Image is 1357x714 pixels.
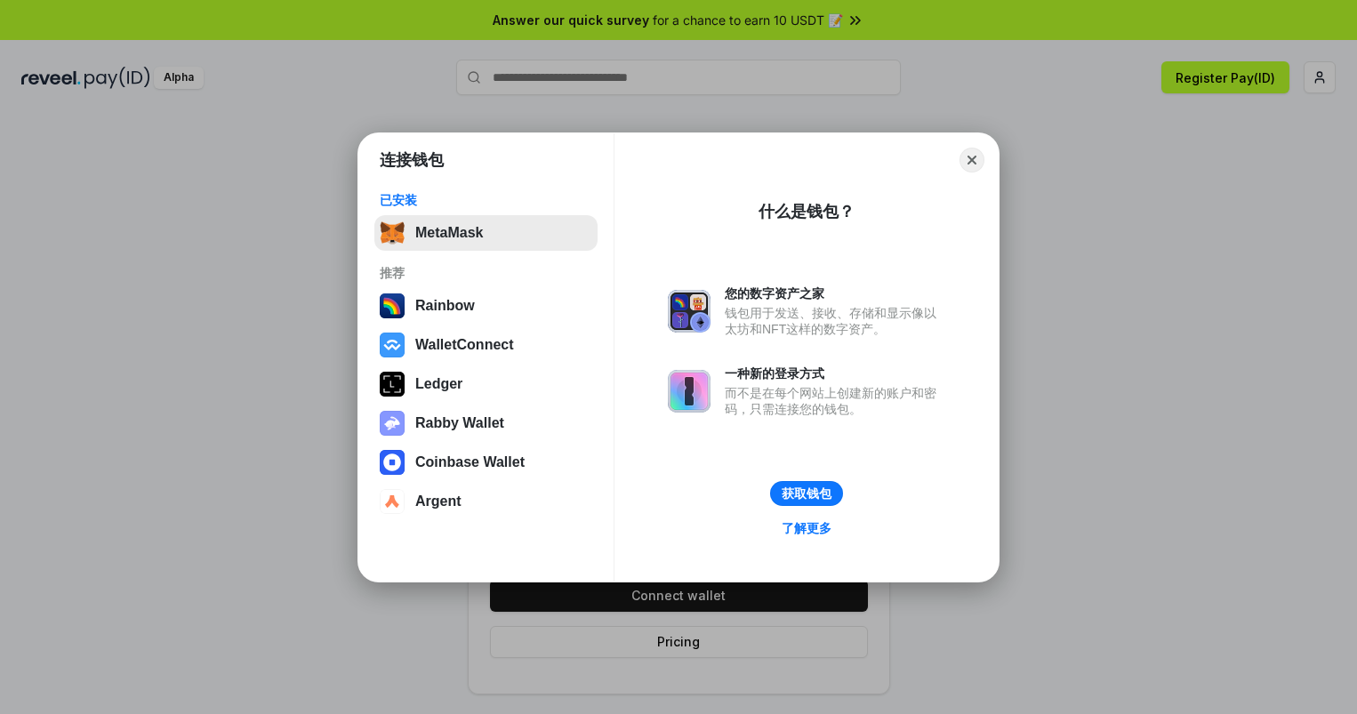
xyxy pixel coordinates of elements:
img: svg+xml,%3Csvg%20xmlns%3D%22http%3A%2F%2Fwww.w3.org%2F2000%2Fsvg%22%20fill%3D%22none%22%20viewBox... [668,370,711,413]
div: 一种新的登录方式 [725,365,945,381]
img: svg+xml,%3Csvg%20fill%3D%22none%22%20height%3D%2233%22%20viewBox%3D%220%200%2035%2033%22%20width%... [380,221,405,245]
img: svg+xml,%3Csvg%20width%3D%2228%22%20height%3D%2228%22%20viewBox%3D%220%200%2028%2028%22%20fill%3D... [380,489,405,514]
div: 您的数字资产之家 [725,285,945,301]
div: Ledger [415,376,462,392]
button: MetaMask [374,215,598,251]
img: svg+xml,%3Csvg%20xmlns%3D%22http%3A%2F%2Fwww.w3.org%2F2000%2Fsvg%22%20width%3D%2228%22%20height%3... [380,372,405,397]
div: 而不是在每个网站上创建新的账户和密码，只需连接您的钱包。 [725,385,945,417]
button: 获取钱包 [770,481,843,506]
button: Rabby Wallet [374,405,598,441]
h1: 连接钱包 [380,149,444,171]
button: WalletConnect [374,327,598,363]
div: WalletConnect [415,337,514,353]
div: 什么是钱包？ [759,201,855,222]
div: MetaMask [415,225,483,241]
div: 推荐 [380,265,592,281]
div: Coinbase Wallet [415,454,525,470]
button: Ledger [374,366,598,402]
img: svg+xml,%3Csvg%20width%3D%22120%22%20height%3D%22120%22%20viewBox%3D%220%200%20120%20120%22%20fil... [380,293,405,318]
img: svg+xml,%3Csvg%20xmlns%3D%22http%3A%2F%2Fwww.w3.org%2F2000%2Fsvg%22%20fill%3D%22none%22%20viewBox... [380,411,405,436]
div: 获取钱包 [782,485,831,501]
img: svg+xml,%3Csvg%20width%3D%2228%22%20height%3D%2228%22%20viewBox%3D%220%200%2028%2028%22%20fill%3D... [380,450,405,475]
div: Rainbow [415,298,475,314]
div: Rabby Wallet [415,415,504,431]
img: svg+xml,%3Csvg%20xmlns%3D%22http%3A%2F%2Fwww.w3.org%2F2000%2Fsvg%22%20fill%3D%22none%22%20viewBox... [668,290,711,333]
div: 钱包用于发送、接收、存储和显示像以太坊和NFT这样的数字资产。 [725,305,945,337]
img: svg+xml,%3Csvg%20width%3D%2228%22%20height%3D%2228%22%20viewBox%3D%220%200%2028%2028%22%20fill%3D... [380,333,405,357]
div: 了解更多 [782,520,831,536]
button: Rainbow [374,288,598,324]
button: Argent [374,484,598,519]
a: 了解更多 [771,517,842,540]
button: Coinbase Wallet [374,445,598,480]
button: Close [960,148,984,172]
div: Argent [415,493,462,509]
div: 已安装 [380,192,592,208]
